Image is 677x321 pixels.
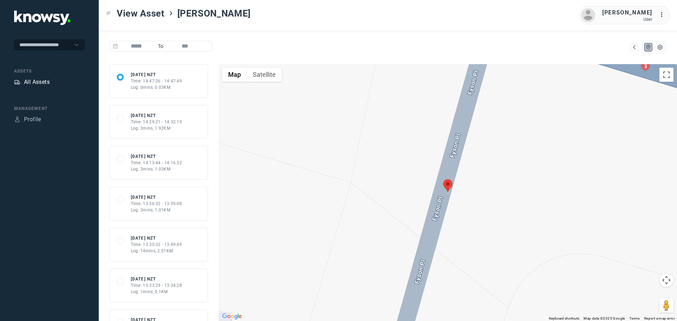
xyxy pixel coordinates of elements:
div: Time: 14:47:26 - 14:47:49 [131,78,182,84]
div: Map [645,44,652,50]
div: Time: 13:33:29 - 13:34:28 [131,282,182,289]
div: Log: 1mins, 0.1KM [131,289,182,295]
span: To [155,41,166,51]
button: Toggle fullscreen view [659,68,673,82]
a: Terms [629,316,640,320]
div: Log: 3mins, 1.01KM [131,207,182,213]
div: : [659,11,668,20]
div: All Assets [24,78,50,86]
div: > [168,11,174,16]
div: Time: 14:29:21 - 14:32:19 [131,119,182,125]
span: [PERSON_NAME] [177,7,251,20]
button: Keyboard shortcuts [549,316,579,321]
button: Drag Pegman onto the map to open Street View [659,298,673,313]
div: Time: 13:35:32 - 13:49:49 [131,241,182,248]
div: [DATE] NZT [131,72,182,78]
button: Show satellite imagery [247,68,282,82]
div: Assets [14,68,85,74]
div: [DATE] NZT [131,153,182,160]
a: ProfileProfile [14,115,41,124]
div: Log: 14mins, 2.51KM [131,248,182,254]
img: Application Logo [14,11,71,25]
span: View Asset [117,7,165,20]
div: User [602,17,652,22]
div: : [659,11,668,19]
div: Time: 14:13:44 - 14:16:32 [131,160,182,166]
div: [DATE] NZT [131,235,182,241]
button: Map camera controls [659,273,673,287]
img: Google [220,312,244,321]
div: Log: 0mins, 0.03KM [131,84,182,91]
div: Toggle Menu [106,11,111,16]
div: Assets [14,79,20,85]
div: [DATE] NZT [131,276,182,282]
div: [PERSON_NAME] [602,8,652,17]
div: List [657,44,663,50]
div: [DATE] NZT [131,194,182,200]
tspan: ... [660,12,667,17]
div: Profile [24,115,41,124]
div: [DATE] NZT [131,112,182,119]
div: Profile [14,116,20,123]
span: Map data ©2025 Google [584,316,625,320]
div: Log: 3mins, 1.92KM [131,125,182,131]
div: Log: 3mins, 1.03KM [131,166,182,172]
button: Show street map [222,68,247,82]
img: avatar.png [581,8,595,22]
a: AssetsAll Assets [14,78,50,86]
div: Management [14,105,85,112]
div: Map [631,44,638,50]
div: Time: 13:56:32 - 13:59:08 [131,200,182,207]
a: Report a map error [644,316,675,320]
a: Open this area in Google Maps (opens a new window) [220,312,244,321]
